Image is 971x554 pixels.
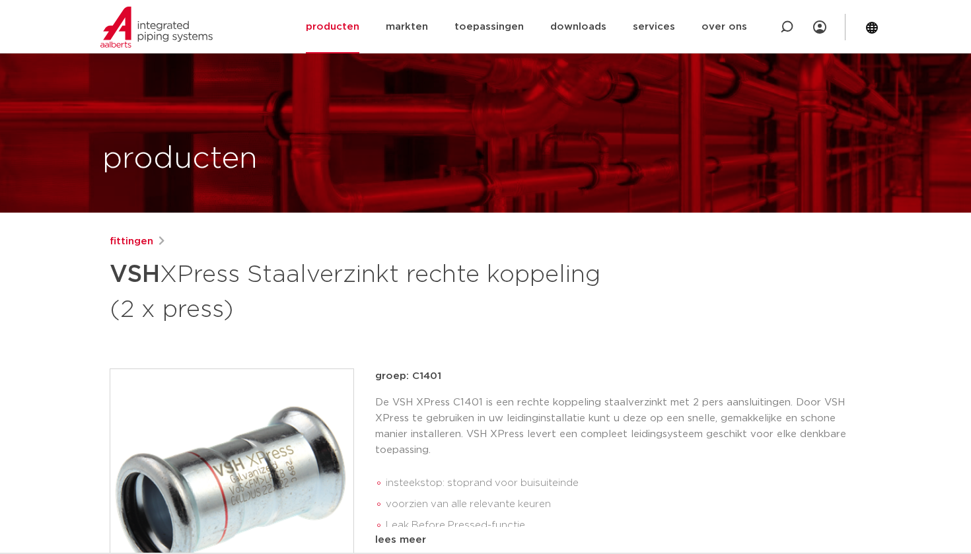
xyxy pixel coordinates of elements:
h1: producten [102,138,258,180]
li: insteekstop: stoprand voor buisuiteinde [386,473,861,494]
li: voorzien van alle relevante keuren [386,494,861,515]
a: fittingen [110,234,153,250]
strong: VSH [110,263,160,287]
li: Leak Before Pressed-functie [386,515,861,536]
h1: XPress Staalverzinkt rechte koppeling (2 x press) [110,255,606,326]
div: lees meer [375,532,861,548]
p: De VSH XPress C1401 is een rechte koppeling staalverzinkt met 2 pers aansluitingen. Door VSH XPre... [375,395,861,458]
p: groep: C1401 [375,368,861,384]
